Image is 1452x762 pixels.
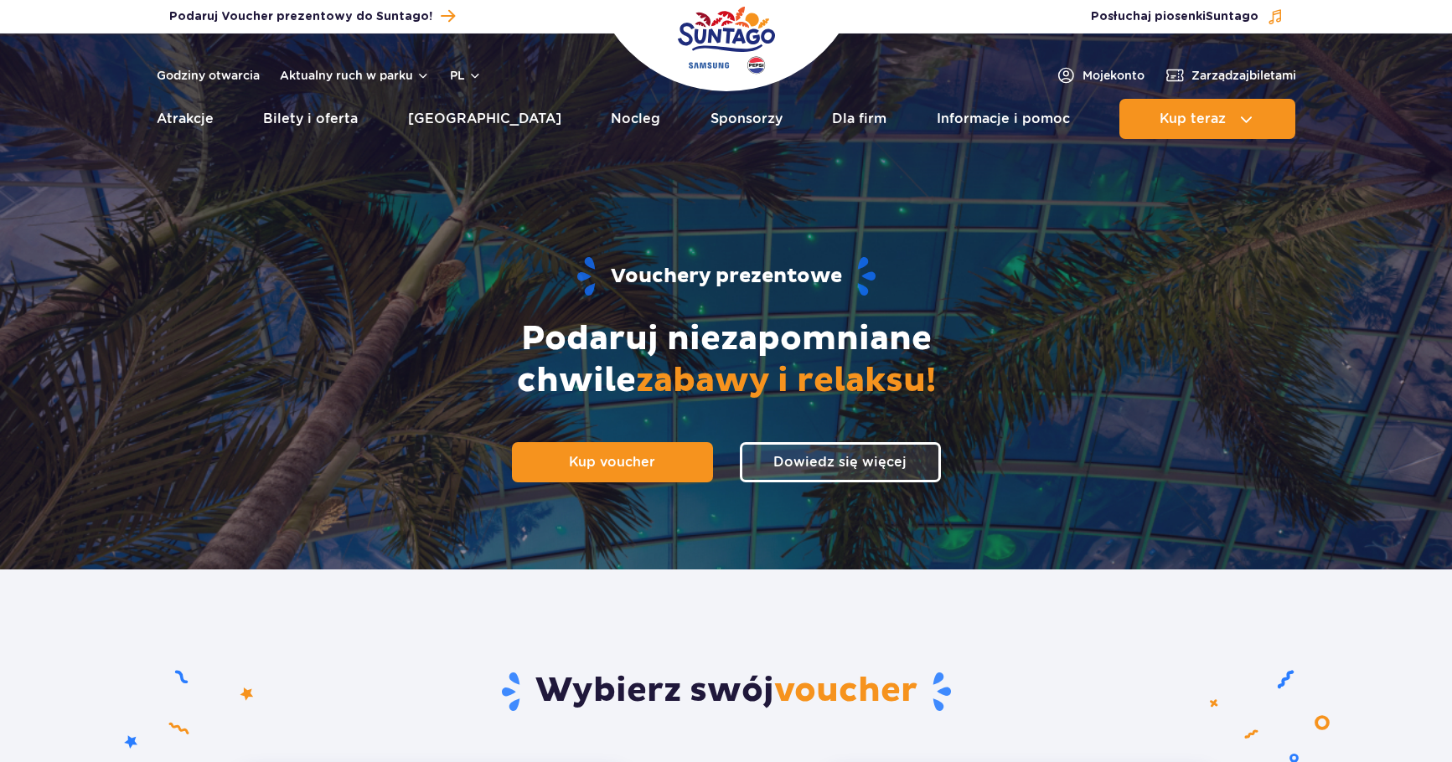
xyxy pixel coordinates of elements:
[773,454,907,470] span: Dowiedz się więcej
[157,67,260,84] a: Godziny otwarcia
[157,99,214,139] a: Atrakcje
[263,99,358,139] a: Bilety i oferta
[937,99,1070,139] a: Informacje i pomoc
[740,442,941,482] a: Dowiedz się więcej
[450,67,482,84] button: pl
[408,99,561,139] a: [GEOGRAPHIC_DATA]
[1160,111,1226,126] span: Kup teraz
[169,8,432,25] span: Podaruj Voucher prezentowy do Suntago!
[1056,65,1145,85] a: Mojekonto
[569,454,655,470] span: Kup voucher
[235,670,1217,713] h2: Wybierz swój
[710,99,783,139] a: Sponsorzy
[611,99,660,139] a: Nocleg
[1091,8,1258,25] span: Posłuchaj piosenki
[1206,11,1258,23] span: Suntago
[636,360,936,402] span: zabawy i relaksu!
[512,442,713,482] a: Kup voucher
[1091,8,1284,25] button: Posłuchaj piosenkiSuntago
[774,670,917,712] span: voucher
[832,99,886,139] a: Dla firm
[433,318,1020,402] h2: Podaruj niezapomniane chwile
[1165,65,1296,85] a: Zarządzajbiletami
[169,5,455,28] a: Podaruj Voucher prezentowy do Suntago!
[280,69,430,82] button: Aktualny ruch w parku
[1191,67,1296,84] span: Zarządzaj biletami
[188,255,1265,298] h1: Vouchery prezentowe
[1119,99,1295,139] button: Kup teraz
[1083,67,1145,84] span: Moje konto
